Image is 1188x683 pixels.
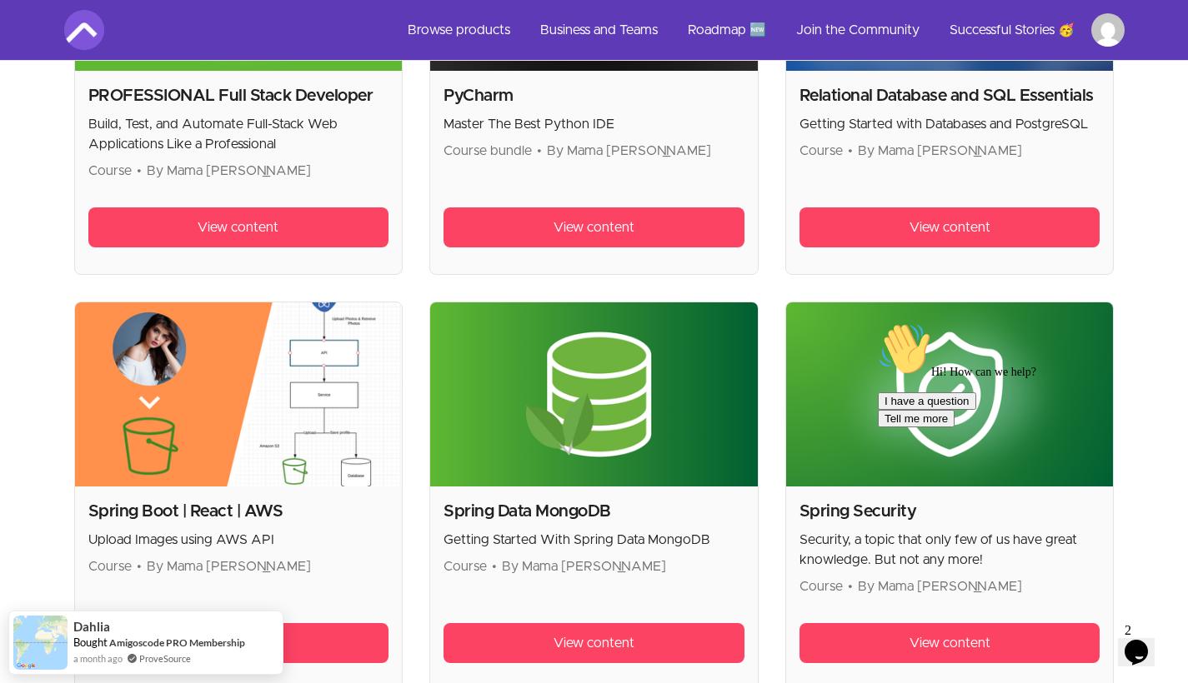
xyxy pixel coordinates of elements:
[137,164,142,177] span: •
[554,633,634,653] span: View content
[1091,13,1125,47] img: Profile image for Karthick M
[88,164,132,177] span: Course
[554,217,634,237] span: View content
[444,500,744,523] h2: Spring Data MongoDB
[910,217,990,237] span: View content
[502,560,666,573] span: By Mama [PERSON_NAME]
[444,560,487,573] span: Course
[800,500,1100,523] h2: Spring Security
[394,10,1125,50] nav: Main
[88,530,389,550] p: Upload Images using AWS API
[800,84,1100,107] h2: Relational Database and SQL Essentials
[88,114,389,154] p: Build, Test, and Automate Full-Stack Web Applications Like a Professional
[139,651,191,666] a: ProveSource
[444,84,744,107] h2: PyCharm
[88,560,132,573] span: Course
[444,114,744,134] p: Master The Best Python IDE
[109,636,245,649] a: Amigoscode PRO Membership
[7,50,165,62] span: Hi! How can we help?
[1118,616,1171,666] iframe: chat widget
[783,10,933,50] a: Join the Community
[800,207,1100,247] a: View content
[537,144,542,157] span: •
[444,144,532,157] span: Course bundle
[848,144,853,157] span: •
[13,616,68,670] img: provesource social proof notification image
[800,623,1100,663] a: View content
[871,316,1171,608] iframe: chat widget
[430,302,758,486] img: Product image for Spring Data MongoDB
[88,500,389,523] h2: Spring Boot | React | AWS
[547,144,711,157] span: By Mama [PERSON_NAME]
[7,77,105,94] button: I have a question
[75,302,403,486] img: Product image for Spring Boot | React | AWS
[88,84,389,107] h2: PROFESSIONAL Full Stack Developer
[147,560,311,573] span: By Mama [PERSON_NAME]
[800,144,843,157] span: Course
[444,530,744,550] p: Getting Started With Spring Data MongoDB
[800,580,843,593] span: Course
[444,207,744,247] a: View content
[674,10,779,50] a: Roadmap 🆕
[848,580,853,593] span: •
[73,620,110,634] span: Dahlia
[137,560,142,573] span: •
[64,10,104,50] img: Amigoscode logo
[7,94,83,112] button: Tell me more
[444,623,744,663] a: View content
[858,580,1022,593] span: By Mama [PERSON_NAME]
[936,10,1088,50] a: Successful Stories 🥳
[394,10,524,50] a: Browse products
[88,207,389,247] a: View content
[858,144,1022,157] span: By Mama [PERSON_NAME]
[910,633,990,653] span: View content
[786,302,1114,486] img: Product image for Spring Security
[73,636,108,649] span: Bought
[147,164,311,177] span: By Mama [PERSON_NAME]
[198,217,278,237] span: View content
[527,10,671,50] a: Business and Teams
[800,530,1100,570] p: Security, a topic that only few of us have great knowledge. But not any more!
[492,560,497,573] span: •
[800,114,1100,134] p: Getting Started with Databases and PostgreSQL
[7,7,60,60] img: :wave:
[73,651,123,666] span: a month ago
[7,7,307,112] div: 👋Hi! How can we help?I have a questionTell me more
